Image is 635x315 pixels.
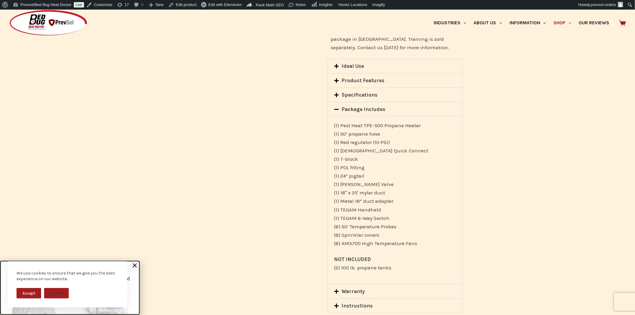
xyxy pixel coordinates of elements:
div: Specifications [328,88,462,102]
span: prevsol-orders [591,2,616,7]
a: Industries [430,10,470,36]
span: Bed Bug Heat Doctor/Prevsol offers on-site training for any company that purchases the Pest Heat ... [331,19,456,50]
span: Insights [319,2,333,7]
span: Rank Math SEO [256,3,284,7]
a: Instructions [342,303,373,309]
a: About Us [470,10,506,36]
div: Package Includes [328,102,462,116]
a: Specifications [342,92,378,98]
strong: NOT INCLUDED [334,256,371,262]
a: Shop [550,10,575,36]
a: Live [74,2,84,7]
p: (2) 100 lb. propane tanks [334,255,456,272]
a: Our Reviews [575,10,613,36]
span: Edit with Elementor [208,2,242,7]
button: Open LiveChat chat widget [5,2,23,20]
button: Decline [44,288,69,298]
div: Warranty [328,284,462,298]
div: Package Includes [328,116,462,284]
div: We use cookies to ensure that we give you the best experience on our website. [17,270,119,282]
p: (1) Pest Heat TPE-500 Propane Heater (1) 50’ propane hose (1) Red regulator (10 PSI) (1) [DEMOGRA... [334,121,456,247]
button: Accept [17,288,41,298]
div: Ideal Use [328,59,462,73]
a: Package Includes [342,106,386,112]
img: Prevsol/Bed Bug Heat Doctor [9,10,88,36]
div: Product Features [328,73,462,88]
a: Information [506,10,550,36]
a: Product Features [342,77,385,83]
nav: Primary [430,10,613,36]
a: Warranty [342,288,365,294]
a: Ideal Use [342,63,364,69]
div: Instructions [328,299,462,313]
